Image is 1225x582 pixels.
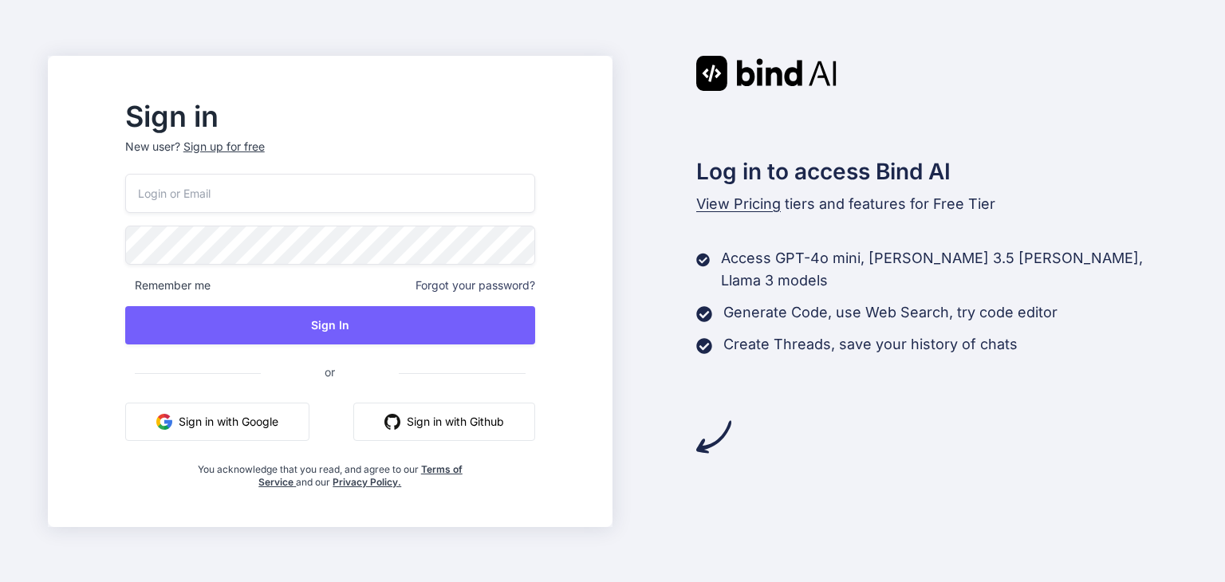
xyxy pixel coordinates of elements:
a: Terms of Service [258,463,463,488]
input: Login or Email [125,174,535,213]
p: Access GPT-4o mini, [PERSON_NAME] 3.5 [PERSON_NAME], Llama 3 models [721,247,1177,292]
h2: Sign in [125,104,535,129]
p: Generate Code, use Web Search, try code editor [723,301,1058,324]
span: or [261,352,399,391]
p: tiers and features for Free Tier [696,193,1178,215]
img: github [384,414,400,430]
div: You acknowledge that you read, and agree to our and our [193,454,467,489]
button: Sign In [125,306,535,344]
button: Sign in with Google [125,403,309,441]
a: Privacy Policy. [333,476,401,488]
p: Create Threads, save your history of chats [723,333,1018,356]
h2: Log in to access Bind AI [696,155,1178,188]
img: Bind AI logo [696,56,837,91]
img: google [156,414,172,430]
span: Forgot your password? [416,277,535,293]
img: arrow [696,419,731,454]
p: New user? [125,139,535,174]
button: Sign in with Github [353,403,535,441]
div: Sign up for free [183,139,265,155]
span: View Pricing [696,195,781,212]
span: Remember me [125,277,211,293]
